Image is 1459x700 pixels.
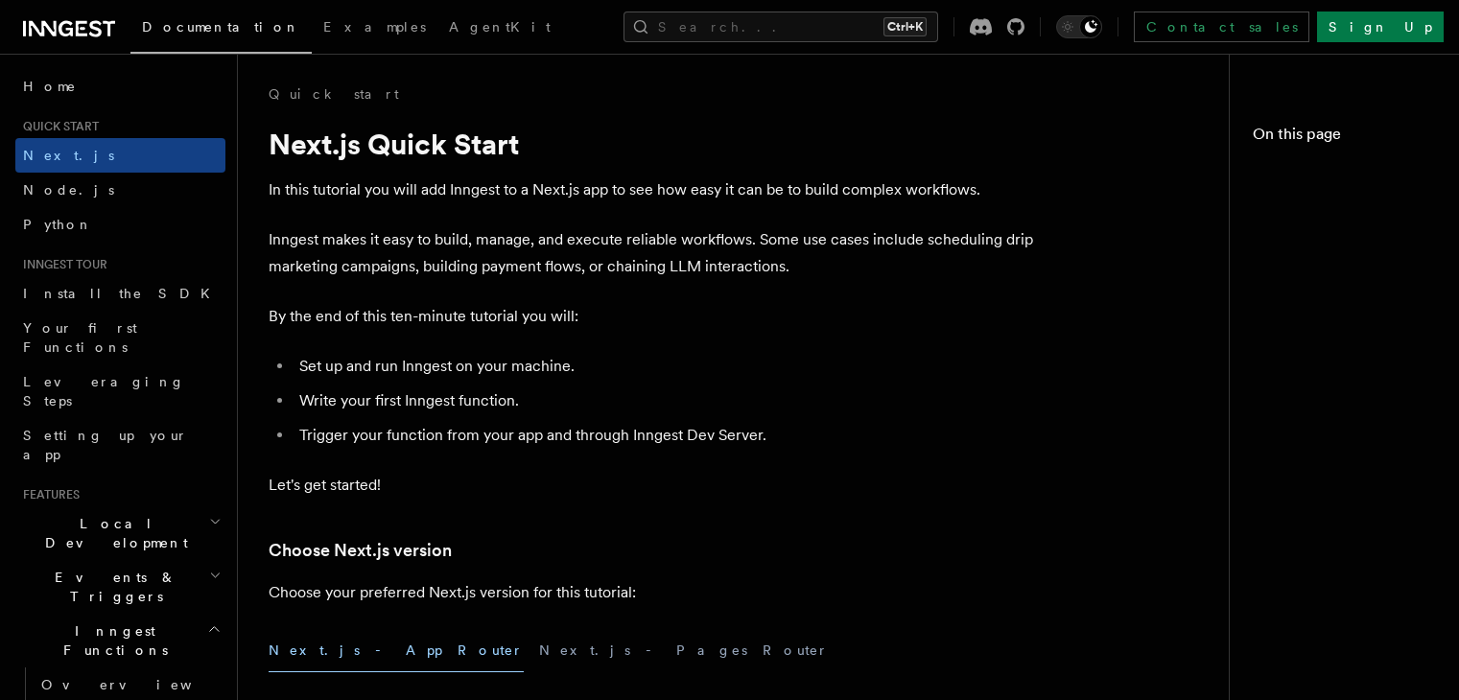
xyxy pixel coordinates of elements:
a: Install the SDK [15,276,225,311]
a: AgentKit [437,6,562,52]
p: In this tutorial you will add Inngest to a Next.js app to see how easy it can be to build complex... [269,176,1036,203]
span: Features [15,487,80,502]
a: Examples [312,6,437,52]
button: Search...Ctrl+K [624,12,938,42]
a: Setting up your app [15,418,225,472]
li: Trigger your function from your app and through Inngest Dev Server. [294,422,1036,449]
p: Choose your preferred Next.js version for this tutorial: [269,579,1036,606]
button: Inngest Functions [15,614,225,667]
span: Node.js [23,182,114,198]
span: Local Development [15,514,209,552]
button: Local Development [15,506,225,560]
a: Next.js [15,138,225,173]
p: Let's get started! [269,472,1036,499]
li: Write your first Inngest function. [294,387,1036,414]
a: Documentation [130,6,312,54]
span: Inngest tour [15,257,107,272]
span: AgentKit [449,19,551,35]
a: Quick start [269,84,399,104]
h4: On this page [1253,123,1436,153]
a: Contact sales [1134,12,1309,42]
span: Documentation [142,19,300,35]
button: Next.js - App Router [269,629,524,672]
a: Node.js [15,173,225,207]
span: Home [23,77,77,96]
a: Home [15,69,225,104]
span: Inngest Functions [15,621,207,660]
span: Python [23,217,93,232]
span: Leveraging Steps [23,374,185,408]
p: By the end of this ten-minute tutorial you will: [269,303,1036,330]
button: Next.js - Pages Router [539,629,829,672]
span: Events & Triggers [15,568,209,606]
kbd: Ctrl+K [883,17,927,36]
a: Sign Up [1317,12,1444,42]
button: Events & Triggers [15,560,225,614]
span: Install the SDK [23,286,222,301]
li: Set up and run Inngest on your machine. [294,353,1036,380]
span: Quick start [15,119,99,134]
h1: Next.js Quick Start [269,127,1036,161]
button: Toggle dark mode [1056,15,1102,38]
a: Leveraging Steps [15,364,225,418]
span: Examples [323,19,426,35]
span: Next.js [23,148,114,163]
a: Choose Next.js version [269,537,452,564]
p: Inngest makes it easy to build, manage, and execute reliable workflows. Some use cases include sc... [269,226,1036,280]
span: Overview [41,677,239,692]
span: Your first Functions [23,320,137,355]
a: Your first Functions [15,311,225,364]
span: Setting up your app [23,428,188,462]
a: Python [15,207,225,242]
